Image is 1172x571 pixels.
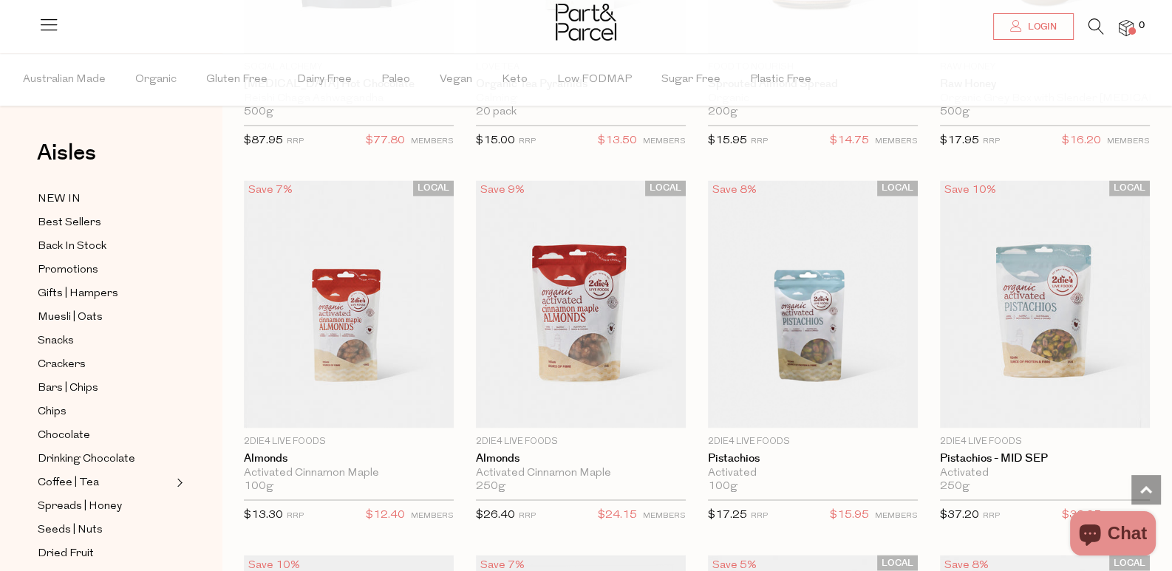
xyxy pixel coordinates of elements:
[645,180,686,196] span: LOCAL
[598,131,637,151] span: $13.50
[413,180,454,196] span: LOCAL
[440,54,472,106] span: Vegan
[38,522,103,539] span: Seeds | Nuts
[643,137,686,146] small: MEMBERS
[877,555,918,570] span: LOCAL
[519,512,536,520] small: RRP
[476,480,505,493] span: 250g
[661,54,720,106] span: Sugar Free
[38,498,122,516] span: Spreads | Honey
[38,379,172,397] a: Bars | Chips
[173,473,183,491] button: Expand/Collapse Coffee | Tea
[830,506,869,525] span: $15.95
[751,137,768,146] small: RRP
[557,54,632,106] span: Low FODMAP
[502,54,528,106] span: Keto
[476,452,686,465] a: Almonds
[244,467,454,480] div: Activated Cinnamon Maple
[983,512,1000,520] small: RRP
[877,180,918,196] span: LOCAL
[38,332,74,350] span: Snacks
[244,435,454,448] p: 2Die4 Live Foods
[993,13,1074,40] a: Login
[708,106,737,119] span: 200g
[38,473,172,492] a: Coffee | Tea
[37,137,96,169] span: Aisles
[1024,21,1057,33] span: Login
[38,261,172,279] a: Promotions
[1109,180,1150,196] span: LOCAL
[476,510,515,521] span: $26.40
[38,214,101,232] span: Best Sellers
[38,380,98,397] span: Bars | Chips
[1062,131,1101,151] span: $16.20
[750,54,811,106] span: Plastic Free
[940,135,979,146] span: $17.95
[830,131,869,151] span: $14.75
[875,137,918,146] small: MEMBERS
[556,4,616,41] img: Part&Parcel
[38,191,81,208] span: NEW IN
[135,54,177,106] span: Organic
[476,106,517,119] span: 20 pack
[38,237,172,256] a: Back In Stock
[708,180,761,200] div: Save 8%
[1109,555,1150,570] span: LOCAL
[708,510,747,521] span: $17.25
[411,137,454,146] small: MEMBERS
[244,180,454,428] img: Almonds
[38,403,67,421] span: Chips
[206,54,268,106] span: Gluten Free
[411,512,454,520] small: MEMBERS
[940,435,1150,448] p: 2Die4 Live Foods
[598,506,637,525] span: $24.15
[381,54,410,106] span: Paleo
[476,435,686,448] p: 2Die4 Live Foods
[940,480,970,493] span: 250g
[38,451,135,468] span: Drinking Chocolate
[708,480,737,493] span: 100g
[38,450,172,468] a: Drinking Chocolate
[708,467,918,480] div: Activated
[940,452,1150,465] a: Pistachios - MID SEP
[1066,511,1160,559] inbox-online-store-chat: Shopify online store chat
[366,506,405,525] span: $12.40
[38,261,98,279] span: Promotions
[476,135,515,146] span: $15.00
[476,180,686,428] img: Almonds
[519,137,536,146] small: RRP
[38,190,172,208] a: NEW IN
[244,510,283,521] span: $13.30
[38,356,86,374] span: Crackers
[940,106,970,119] span: 500g
[38,427,90,445] span: Chocolate
[244,452,454,465] a: Almonds
[23,54,106,106] span: Australian Made
[38,213,172,232] a: Best Sellers
[38,521,172,539] a: Seeds | Nuts
[1107,137,1150,146] small: MEMBERS
[38,426,172,445] a: Chocolate
[875,512,918,520] small: MEMBERS
[708,180,918,428] img: Pistachios
[1135,19,1148,33] span: 0
[751,512,768,520] small: RRP
[1062,506,1101,525] span: $33.65
[38,474,99,492] span: Coffee | Tea
[643,512,686,520] small: MEMBERS
[244,106,273,119] span: 500g
[940,467,1150,480] div: Activated
[940,180,1150,428] img: Pistachios - MID SEP
[244,180,297,200] div: Save 7%
[940,510,979,521] span: $37.20
[1119,20,1134,35] a: 0
[983,137,1000,146] small: RRP
[244,135,283,146] span: $87.95
[38,544,172,563] a: Dried Fruit
[37,142,96,179] a: Aisles
[476,180,529,200] div: Save 9%
[38,545,94,563] span: Dried Fruit
[366,131,405,151] span: $77.80
[708,452,918,465] a: Pistachios
[38,355,172,374] a: Crackers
